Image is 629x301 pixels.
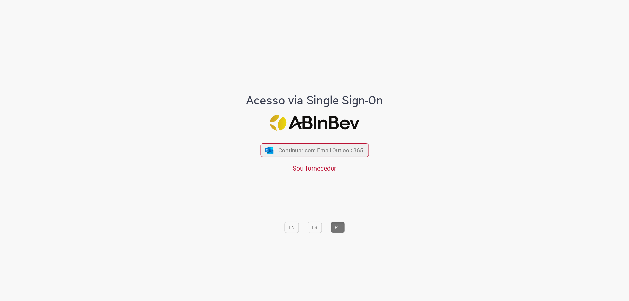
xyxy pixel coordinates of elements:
img: Logo ABInBev [270,115,359,131]
img: ícone Azure/Microsoft 360 [265,147,274,154]
button: ES [308,222,322,233]
h1: Acesso via Single Sign-On [224,94,406,107]
a: Sou fornecedor [293,164,336,173]
button: PT [331,222,345,233]
span: Continuar com Email Outlook 365 [278,146,363,154]
button: ícone Azure/Microsoft 360 Continuar com Email Outlook 365 [260,143,369,157]
button: EN [284,222,299,233]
